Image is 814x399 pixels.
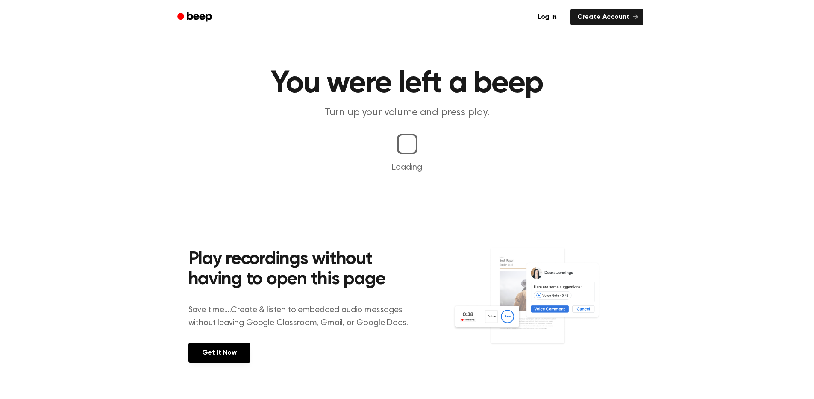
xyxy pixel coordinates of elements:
p: Loading [10,161,804,174]
img: Voice Comments on Docs and Recording Widget [453,247,626,362]
a: Beep [171,9,220,26]
h2: Play recordings without having to open this page [188,249,419,290]
p: Turn up your volume and press play. [243,106,571,120]
a: Create Account [570,9,643,25]
a: Get It Now [188,343,250,363]
a: Log in [529,7,565,27]
h1: You were left a beep [188,68,626,99]
p: Save time....Create & listen to embedded audio messages without leaving Google Classroom, Gmail, ... [188,304,419,329]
